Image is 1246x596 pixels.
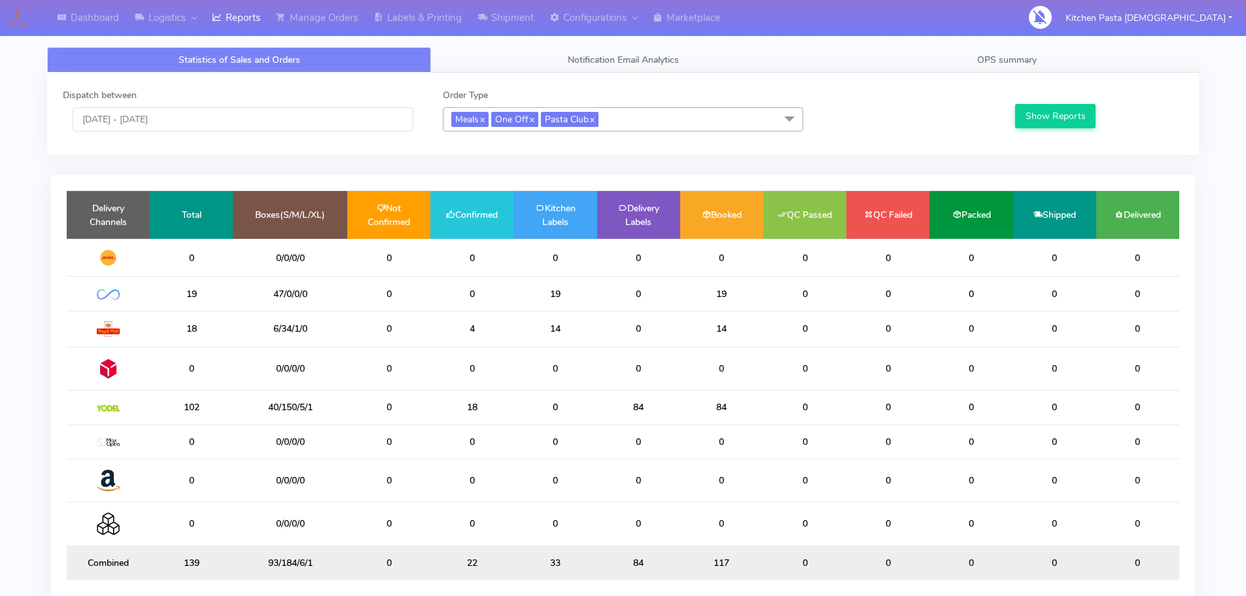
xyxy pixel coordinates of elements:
td: 0 [1013,277,1096,311]
td: 102 [150,391,233,425]
ul: Tabs [47,47,1199,73]
td: 0 [846,546,929,580]
td: 93/184/6/1 [233,546,347,580]
td: 0 [597,459,680,502]
td: 0/0/0/0 [233,502,347,546]
td: 0 [597,425,680,459]
td: 0 [1013,459,1096,502]
td: 84 [597,546,680,580]
td: Delivery Labels [597,191,680,239]
td: 0 [1013,311,1096,347]
td: 0 [347,311,430,347]
td: 0 [430,239,513,277]
td: 0 [763,239,846,277]
td: 6/34/1/0 [233,311,347,347]
td: 0 [347,391,430,425]
td: 18 [150,311,233,347]
td: 0 [347,277,430,311]
td: 0 [347,239,430,277]
span: Pasta Club [541,112,598,127]
a: x [479,112,485,126]
td: Booked [680,191,763,239]
td: 0 [680,347,763,390]
td: 18 [430,391,513,425]
td: Total [150,191,233,239]
td: 0 [1096,391,1179,425]
td: 0 [1096,459,1179,502]
td: 0 [597,311,680,347]
td: 0 [597,239,680,277]
td: 139 [150,546,233,580]
td: 0 [1013,425,1096,459]
td: 0 [347,502,430,546]
td: 0 [597,502,680,546]
td: 40/150/5/1 [233,391,347,425]
td: 0 [846,425,929,459]
td: 0 [347,425,430,459]
td: 0 [1013,239,1096,277]
td: 0 [430,347,513,390]
td: 4 [430,311,513,347]
td: Delivered [1096,191,1179,239]
label: Order Type [443,88,488,102]
td: 47/0/0/0 [233,277,347,311]
img: Collection [97,512,120,535]
td: 0 [929,239,1012,277]
td: Shipped [1013,191,1096,239]
td: 19 [513,277,597,311]
a: x [528,112,534,126]
td: Combined [67,546,150,580]
td: 0 [846,239,929,277]
td: 0 [150,347,233,390]
a: x [589,112,595,126]
td: 0 [763,391,846,425]
td: 0 [347,546,430,580]
span: Meals [451,112,489,127]
td: 0 [1013,347,1096,390]
td: 0 [1013,391,1096,425]
td: 0 [846,347,929,390]
img: Amazon [97,469,120,492]
td: 0 [763,459,846,502]
td: 0 [1096,277,1179,311]
td: 0 [929,391,1012,425]
td: 0 [929,546,1012,580]
td: Packed [929,191,1012,239]
td: 0 [846,391,929,425]
td: 0 [929,502,1012,546]
td: Not Confirmed [347,191,430,239]
span: Notification Email Analytics [568,54,679,66]
td: 0 [680,425,763,459]
td: QC Failed [846,191,929,239]
td: 0 [430,502,513,546]
td: 0 [513,459,597,502]
img: DHL [97,249,120,266]
td: 0 [597,347,680,390]
td: 0 [846,311,929,347]
input: Pick the Daterange [73,107,413,131]
label: Dispatch between [63,88,137,102]
td: 0 [846,502,929,546]
td: 0 [1096,239,1179,277]
td: 0 [846,459,929,502]
td: 0 [1096,311,1179,347]
td: 0 [763,502,846,546]
td: 0 [150,459,233,502]
img: Yodel [97,405,120,412]
td: 0/0/0/0 [233,425,347,459]
td: 0/0/0/0 [233,459,347,502]
td: 14 [513,311,597,347]
td: 0 [430,277,513,311]
td: 117 [680,546,763,580]
td: 0 [430,459,513,502]
td: 0 [763,347,846,390]
td: 0 [513,347,597,390]
td: 0 [1013,546,1096,580]
img: Royal Mail [97,321,120,337]
td: 0 [347,459,430,502]
td: 0 [1096,425,1179,459]
td: 0 [347,347,430,390]
td: 0 [597,277,680,311]
td: 0 [929,347,1012,390]
td: 0 [513,391,597,425]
